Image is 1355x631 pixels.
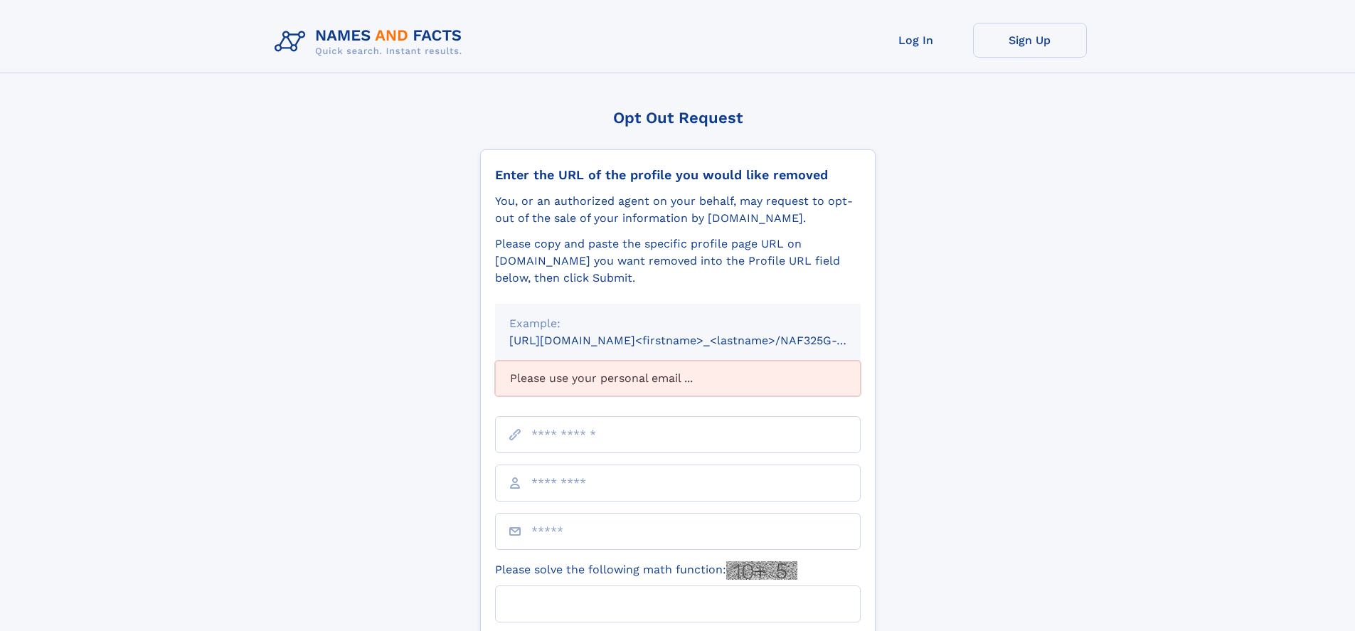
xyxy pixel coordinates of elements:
label: Please solve the following math function: [495,561,797,580]
div: Please copy and paste the specific profile page URL on [DOMAIN_NAME] you want removed into the Pr... [495,235,861,287]
div: Example: [509,315,846,332]
a: Sign Up [973,23,1087,58]
div: Enter the URL of the profile you would like removed [495,167,861,183]
div: Please use your personal email ... [495,361,861,396]
small: [URL][DOMAIN_NAME]<firstname>_<lastname>/NAF325G-xxxxxxxx [509,334,888,347]
img: Logo Names and Facts [269,23,474,61]
div: Opt Out Request [480,109,876,127]
a: Log In [859,23,973,58]
div: You, or an authorized agent on your behalf, may request to opt-out of the sale of your informatio... [495,193,861,227]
